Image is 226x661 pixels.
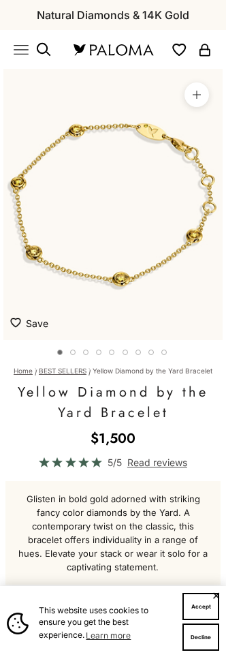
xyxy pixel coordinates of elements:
nav: Primary navigation [14,42,57,58]
img: Cookie banner [7,613,29,634]
sale-price: $1,500 [91,429,135,449]
img: wishlist [10,316,26,328]
a: Learn more [84,628,133,643]
a: Home [14,367,33,375]
img: #YellowGold [3,69,223,340]
span: 5/5 [108,455,122,470]
h1: Yellow Diamond by the Yard Bracelet [17,382,209,423]
button: Decline [182,624,219,651]
div: Item 1 of 13 [3,69,223,340]
span: This website uses cookies to ensure you get the best experience. [39,604,172,643]
span: Read reviews [127,455,187,470]
a: BEST SELLERS [39,367,86,375]
span: Yellow Diamond by the Yard Bracelet [93,367,212,375]
p: Natural Diamonds & 14K Gold [37,6,189,24]
nav: Secondary navigation [171,41,212,58]
button: Add to Wishlist [10,309,48,337]
nav: breadcrumbs [17,367,209,375]
button: Close [212,591,221,600]
div: Glisten in bold gold adorned with striking fancy color diamonds by the Yard. A contemporary twist... [5,481,221,585]
button: Accept [182,593,219,620]
a: 5/5 Read reviews [17,455,209,470]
